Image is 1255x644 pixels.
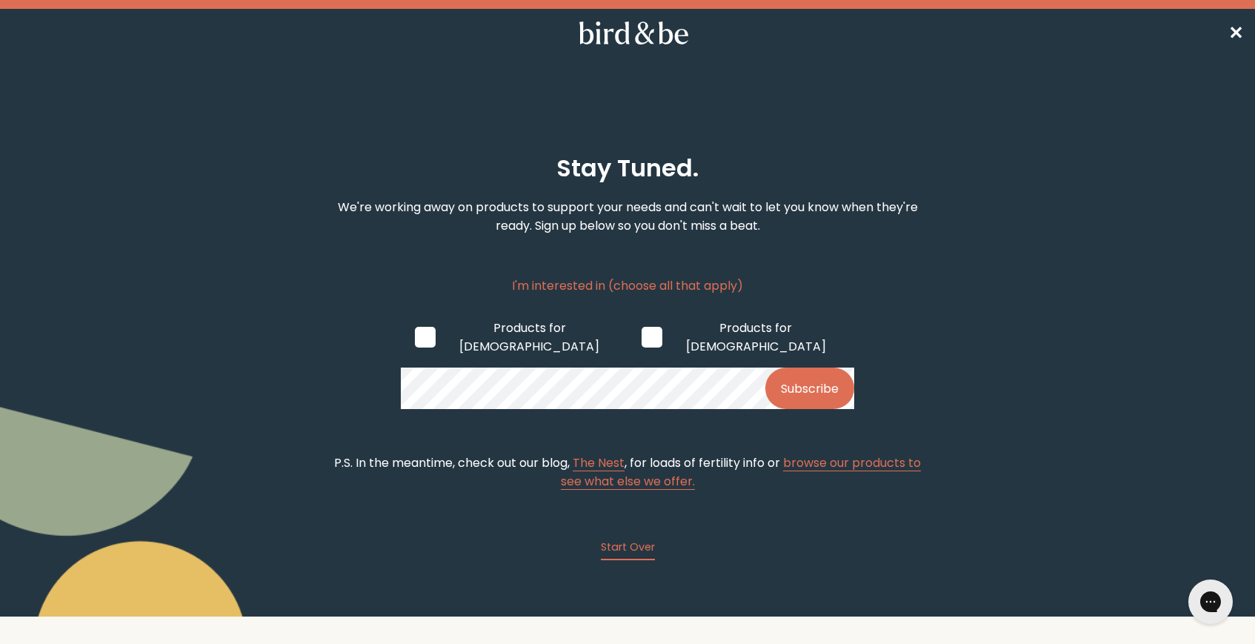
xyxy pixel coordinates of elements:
label: Products for [DEMOGRAPHIC_DATA] [401,307,627,368]
label: Products for [DEMOGRAPHIC_DATA] [627,307,854,368]
span: ✕ [1228,21,1243,45]
p: I'm interested in (choose all that apply) [401,276,853,295]
p: P.S. In the meantime, check out our blog, , for loads of fertility info or [326,454,930,491]
button: Start Over [601,540,655,560]
a: Start Over [601,502,655,560]
a: browse our products to see what else we offer. [561,454,922,490]
a: ✕ [1228,20,1243,46]
h2: Stay Tuned. [556,150,699,186]
button: Subscribe [765,368,854,409]
iframe: Gorgias live chat messenger [1181,574,1240,629]
p: We're working away on products to support your needs and can't wait to let you know when they're ... [326,198,930,235]
a: The Nest [573,454,625,471]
